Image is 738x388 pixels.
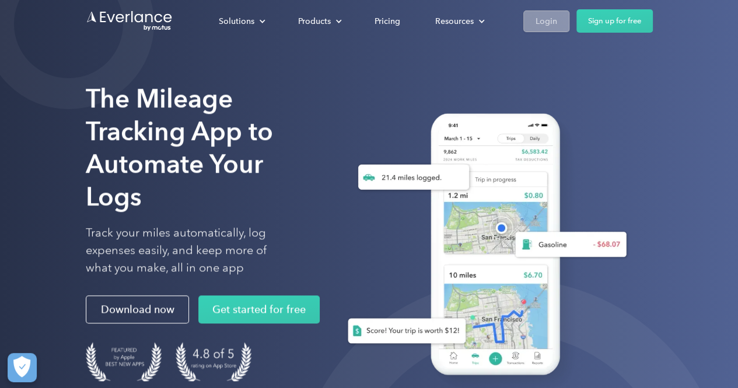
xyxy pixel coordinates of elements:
[363,11,412,32] a: Pricing
[86,296,189,324] a: Download now
[435,14,474,29] div: Resources
[424,11,494,32] div: Resources
[86,342,162,382] img: Badge for Featured by Apple Best New Apps
[298,14,331,29] div: Products
[286,11,351,32] div: Products
[198,296,320,324] a: Get started for free
[219,14,254,29] div: Solutions
[207,11,275,32] div: Solutions
[375,14,400,29] div: Pricing
[8,353,37,382] button: Cookies Settings
[86,10,173,32] a: Go to homepage
[176,342,251,382] img: 4.9 out of 5 stars on the app store
[536,14,557,29] div: Login
[86,225,294,277] p: Track your miles automatically, log expenses easily, and keep more of what you make, all in one app
[576,9,653,33] a: Sign up for free
[86,83,273,212] strong: The Mileage Tracking App to Automate Your Logs
[523,11,569,32] a: Login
